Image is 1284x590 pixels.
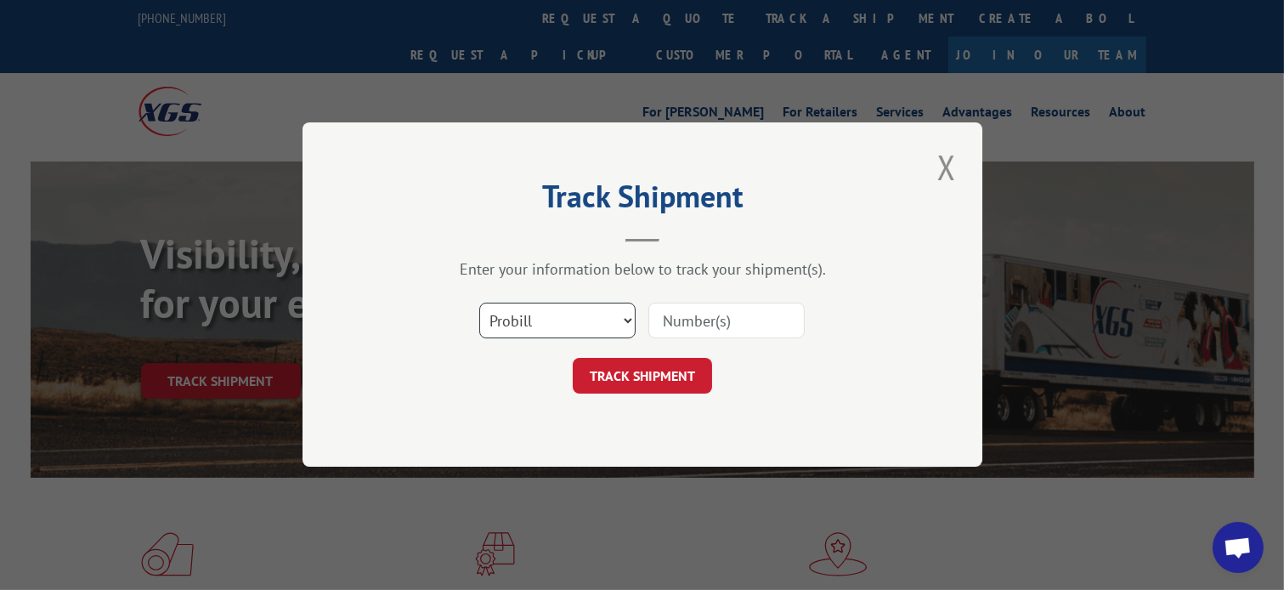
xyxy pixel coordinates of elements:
h2: Track Shipment [387,184,897,217]
div: Enter your information below to track your shipment(s). [387,260,897,280]
button: Close modal [932,144,961,190]
a: Open chat [1213,522,1264,573]
input: Number(s) [648,304,805,339]
button: TRACK SHIPMENT [573,359,712,394]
